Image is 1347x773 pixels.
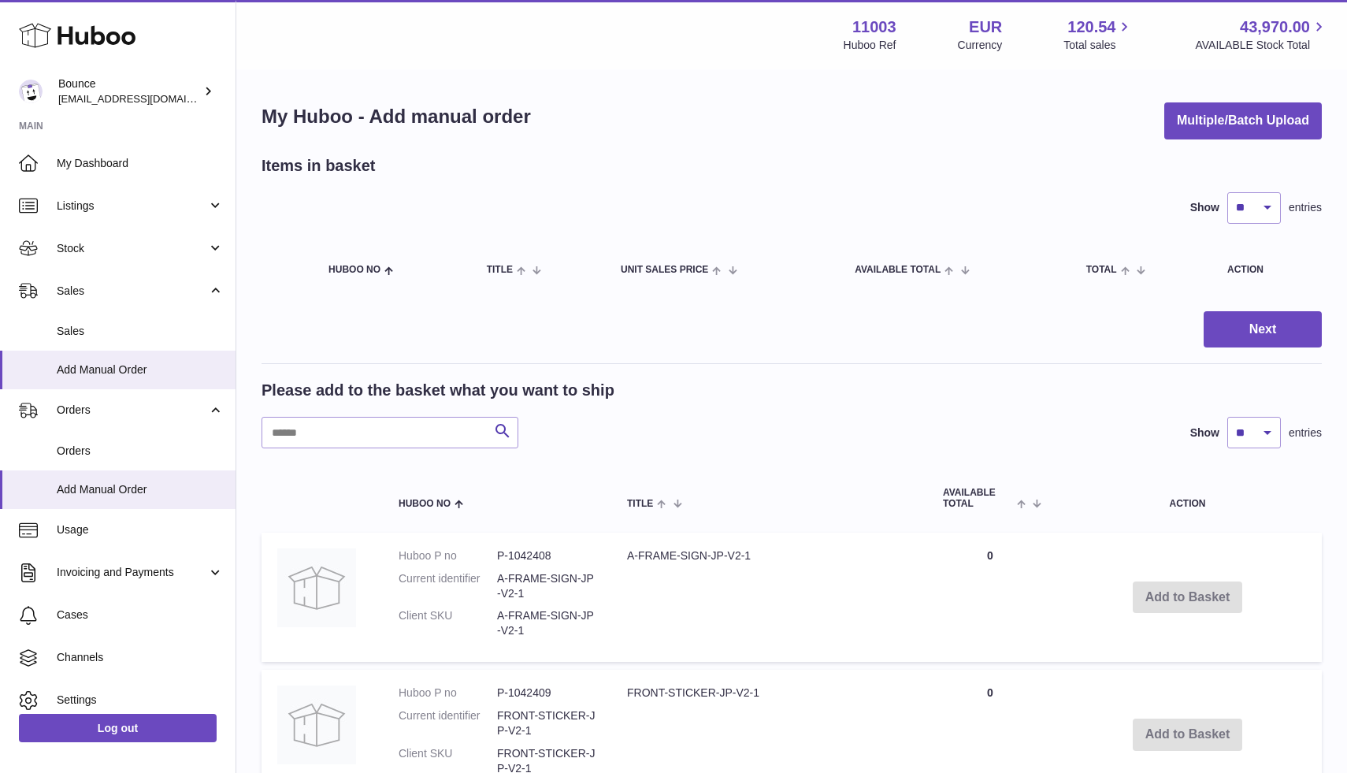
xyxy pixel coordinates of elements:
[57,324,224,339] span: Sales
[1289,200,1322,215] span: entries
[399,708,497,738] dt: Current identifier
[497,571,596,601] dd: A-FRAME-SIGN-JP-V2-1
[611,533,927,662] td: A-FRAME-SIGN-JP-V2-1
[1195,38,1328,53] span: AVAILABLE Stock Total
[497,608,596,638] dd: A-FRAME-SIGN-JP-V2-1
[621,265,708,275] span: Unit Sales Price
[1227,265,1306,275] div: Action
[399,571,497,601] dt: Current identifier
[1190,200,1219,215] label: Show
[19,714,217,742] a: Log out
[57,444,224,459] span: Orders
[1195,17,1328,53] a: 43,970.00 AVAILABLE Stock Total
[1063,38,1134,53] span: Total sales
[1240,17,1310,38] span: 43,970.00
[958,38,1003,53] div: Currency
[943,488,1013,508] span: AVAILABLE Total
[19,80,43,103] img: collateral@usebounce.com
[1289,426,1322,440] span: entries
[399,686,497,701] dt: Huboo P no
[1190,426,1219,440] label: Show
[57,650,224,665] span: Channels
[1164,102,1322,139] button: Multiple/Batch Upload
[262,155,376,177] h2: Items in basket
[969,17,1002,38] strong: EUR
[328,265,380,275] span: Huboo no
[58,76,200,106] div: Bounce
[1204,311,1322,348] button: Next
[399,499,451,509] span: Huboo no
[57,482,224,497] span: Add Manual Order
[1053,472,1322,524] th: Action
[399,608,497,638] dt: Client SKU
[57,403,207,418] span: Orders
[1086,265,1117,275] span: Total
[844,38,896,53] div: Huboo Ref
[57,156,224,171] span: My Dashboard
[57,565,207,580] span: Invoicing and Payments
[262,104,531,129] h1: My Huboo - Add manual order
[277,686,356,764] img: FRONT-STICKER-JP-V2-1
[57,693,224,708] span: Settings
[852,17,896,38] strong: 11003
[627,499,653,509] span: Title
[1063,17,1134,53] a: 120.54 Total sales
[1067,17,1115,38] span: 120.54
[855,265,941,275] span: AVAILABLE Total
[497,548,596,563] dd: P-1042408
[277,548,356,627] img: A-FRAME-SIGN-JP-V2-1
[57,241,207,256] span: Stock
[487,265,513,275] span: Title
[57,522,224,537] span: Usage
[58,92,232,105] span: [EMAIL_ADDRESS][DOMAIN_NAME]
[57,608,224,622] span: Cases
[399,548,497,563] dt: Huboo P no
[262,380,614,401] h2: Please add to the basket what you want to ship
[57,362,224,377] span: Add Manual Order
[497,686,596,701] dd: P-1042409
[57,199,207,214] span: Listings
[57,284,207,299] span: Sales
[927,533,1053,662] td: 0
[497,708,596,738] dd: FRONT-STICKER-JP-V2-1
